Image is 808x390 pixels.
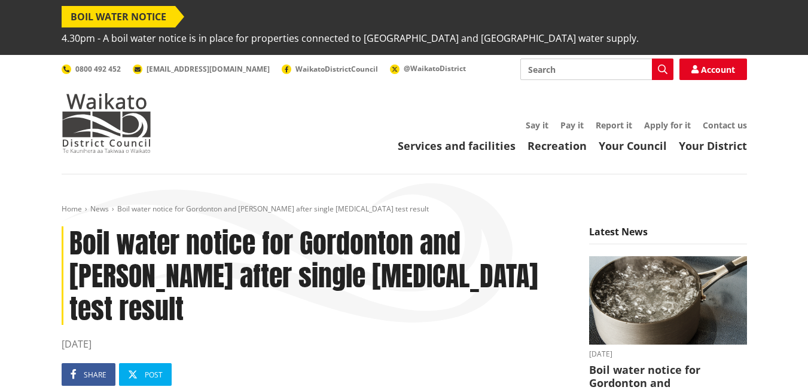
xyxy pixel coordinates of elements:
[295,64,378,74] span: WaikatoDistrictCouncil
[133,64,270,74] a: [EMAIL_ADDRESS][DOMAIN_NAME]
[560,119,584,131] a: Pay it
[75,64,121,74] span: 0800 492 452
[90,204,109,214] a: News
[398,139,516,153] a: Services and facilities
[599,139,667,153] a: Your Council
[62,204,747,214] nav: breadcrumb
[147,64,270,74] span: [EMAIL_ADDRESS][DOMAIN_NAME]
[679,139,747,153] a: Your District
[703,119,747,131] a: Contact us
[62,64,121,74] a: 0800 492 452
[117,204,429,214] span: Boil water notice for Gordonton and [PERSON_NAME] after single [MEDICAL_DATA] test result
[404,63,466,73] span: @WaikatoDistrict
[390,63,466,73] a: @WaikatoDistrict
[644,119,691,131] a: Apply for it
[589,256,747,345] img: boil water notice
[528,139,587,153] a: Recreation
[62,337,571,351] time: [DATE]
[589,351,747,358] time: [DATE]
[589,226,747,244] h5: Latest News
[526,119,548,131] a: Say it
[62,204,82,214] a: Home
[145,370,163,380] span: Post
[679,59,747,80] a: Account
[62,6,175,27] span: BOIL WATER NOTICE
[62,27,639,49] span: 4.30pm - A boil water notice is in place for properties connected to [GEOGRAPHIC_DATA] and [GEOGR...
[62,93,151,153] img: Waikato District Council - Te Kaunihera aa Takiwaa o Waikato
[282,64,378,74] a: WaikatoDistrictCouncil
[62,226,571,325] h1: Boil water notice for Gordonton and [PERSON_NAME] after single [MEDICAL_DATA] test result
[596,119,632,131] a: Report it
[520,59,673,80] input: Search input
[62,363,115,386] a: Share
[119,363,172,386] a: Post
[84,370,106,380] span: Share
